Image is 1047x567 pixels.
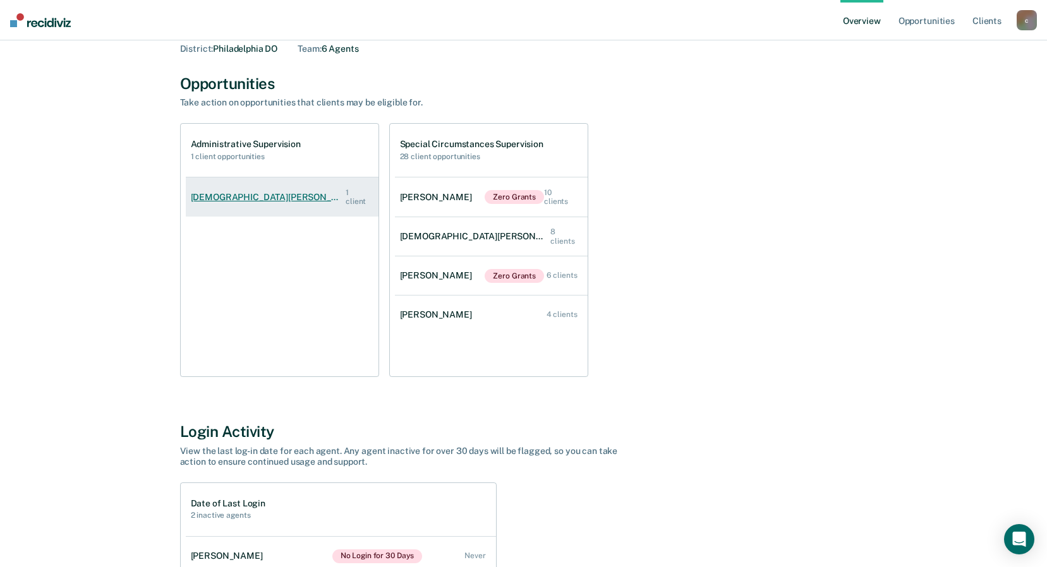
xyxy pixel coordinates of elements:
button: c [1017,10,1037,30]
div: 10 clients [544,188,577,206]
div: [DEMOGRAPHIC_DATA][PERSON_NAME] [191,192,346,203]
a: [PERSON_NAME] 4 clients [395,297,588,333]
div: Open Intercom Messenger [1004,524,1034,554]
span: Zero Grants [485,190,544,204]
div: [PERSON_NAME] [400,309,477,320]
div: [PERSON_NAME] [400,192,477,203]
div: Login Activity [180,422,868,441]
h2: 2 inactive agents [191,511,265,520]
div: View the last log-in date for each agent. Any agent inactive for over 30 days will be flagged, so... [180,446,622,467]
div: 6 Agents [298,44,358,54]
img: Recidiviz [10,13,71,27]
div: 8 clients [550,227,577,246]
a: [DEMOGRAPHIC_DATA][PERSON_NAME] 8 clients [395,215,588,258]
div: 6 clients [547,271,578,280]
span: Zero Grants [485,269,544,283]
div: Never [464,551,485,560]
div: [PERSON_NAME] [191,551,268,561]
a: [PERSON_NAME]Zero Grants 10 clients [395,176,588,219]
span: No Login for 30 Days [332,549,423,563]
div: Opportunities [180,75,868,93]
h2: 1 client opportunities [191,152,301,161]
div: Take action on opportunities that clients may be eligible for. [180,97,622,108]
h2: 28 client opportunities [400,152,543,161]
span: District : [180,44,214,54]
div: 1 client [346,188,368,206]
h1: Special Circumstances Supervision [400,139,543,150]
a: [PERSON_NAME]Zero Grants 6 clients [395,256,588,295]
div: Philadelphia DO [180,44,278,54]
h1: Date of Last Login [191,498,265,509]
span: Team : [298,44,321,54]
div: [PERSON_NAME] [400,270,477,281]
div: [DEMOGRAPHIC_DATA][PERSON_NAME] [400,231,551,242]
div: 4 clients [547,310,578,319]
a: [DEMOGRAPHIC_DATA][PERSON_NAME] 1 client [186,176,378,219]
h1: Administrative Supervision [191,139,301,150]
